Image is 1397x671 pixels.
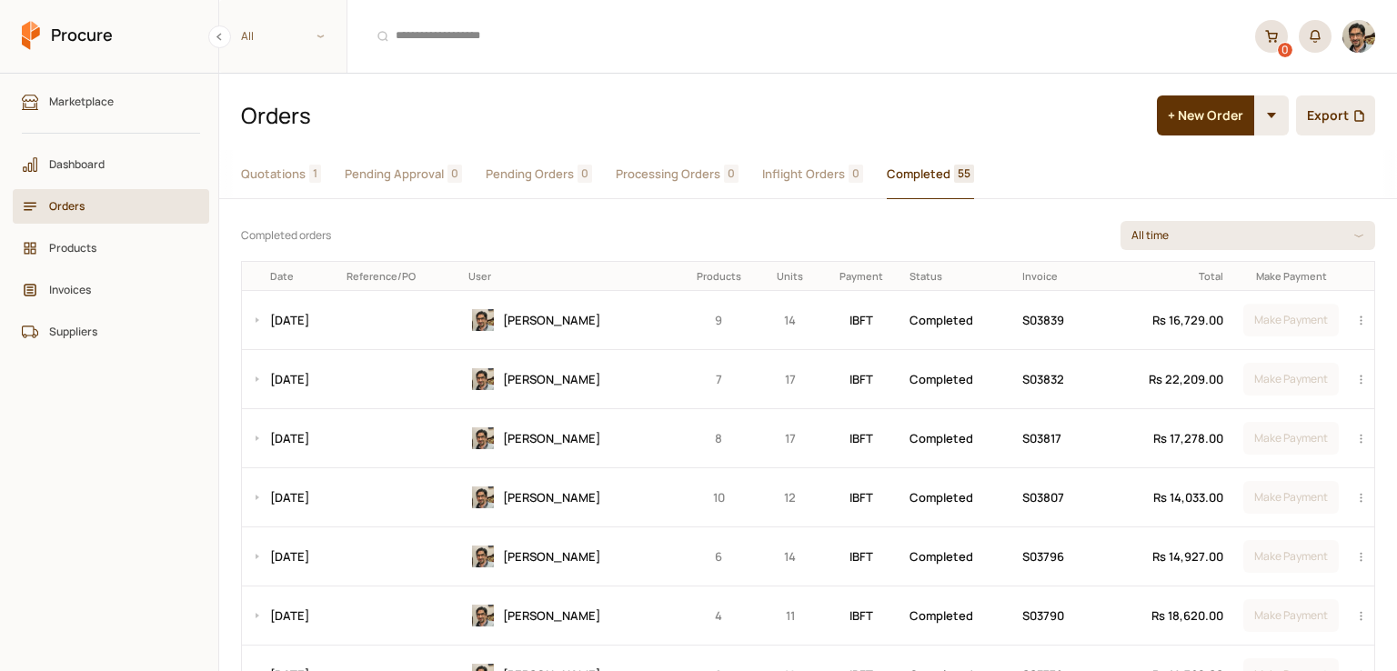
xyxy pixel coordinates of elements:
[826,488,897,507] p: IBFT on Delivery
[682,311,754,330] p: 9
[826,429,897,448] p: IBFT on Delivery
[1157,95,1254,135] button: + New Order
[826,606,897,626] p: IBFT on Delivery
[768,370,813,389] p: 17
[1016,527,1100,586] td: S03796
[1230,261,1353,290] th: Make Payment
[503,548,600,565] span: [PERSON_NAME]
[826,311,897,330] p: IBFT on Delivery
[1243,481,1339,514] button: Make Payment
[1016,409,1100,468] td: S03817
[768,311,813,330] p: 14
[616,165,720,184] span: Processing Orders
[1016,468,1100,527] td: S03807
[826,547,897,566] p: IBFT on Delivery
[1243,304,1339,336] button: Make Payment
[49,239,186,256] span: Products
[903,527,1017,586] td: Completed
[22,21,113,52] a: Procure
[462,261,677,290] th: User
[49,155,186,173] span: Dashboard
[903,409,1017,468] td: Completed
[1100,261,1229,290] th: Total
[768,488,813,507] p: 12
[468,305,670,335] div: Fawad Qureshi
[903,468,1017,527] td: Completed
[682,429,754,448] p: 8
[887,165,950,184] span: Completed
[13,273,209,307] a: Invoices
[761,261,819,290] th: Units
[345,165,444,184] span: Pending Approval
[264,261,341,290] th: Date
[1278,43,1292,57] div: 0
[1016,291,1100,350] td: S03839
[13,231,209,265] a: Products
[849,165,863,183] span: 0
[1100,586,1229,646] td: Rs 18,620.00
[49,93,186,110] span: Marketplace
[503,312,600,328] span: [PERSON_NAME]
[49,281,186,298] span: Invoices
[503,430,600,446] span: [PERSON_NAME]
[49,323,186,340] span: Suppliers
[270,548,309,565] a: [DATE]
[270,430,309,446] a: [DATE]
[819,261,903,290] th: Payment
[1016,261,1100,290] th: Invoice
[682,370,754,389] p: 7
[503,607,600,624] span: [PERSON_NAME]
[1100,409,1229,468] td: Rs 17,278.00
[1100,468,1229,527] td: Rs 14,033.00
[1100,527,1229,586] td: Rs 14,927.00
[903,586,1017,646] td: Completed
[270,607,309,624] a: [DATE]
[447,165,462,183] span: 0
[468,424,670,453] div: Fawad Qureshi
[270,312,309,328] a: [DATE]
[358,14,1244,59] input: Products and Orders
[724,165,739,183] span: 0
[1016,586,1100,646] td: S03790
[1131,226,1172,244] p: All time
[1243,540,1339,573] button: Make Payment
[241,226,1101,244] p: Completed orders
[309,165,321,183] span: 1
[13,85,209,119] a: Marketplace
[13,315,209,349] a: Suppliers
[826,370,897,389] p: IBFT on Delivery
[486,165,574,184] span: Pending Orders
[1243,599,1339,632] button: Make Payment
[270,489,309,506] a: [DATE]
[578,165,592,183] span: 0
[51,24,113,46] span: Procure
[1296,95,1375,135] button: Export
[503,371,600,387] span: [PERSON_NAME]
[682,488,754,507] p: 10
[241,165,306,184] span: Quotations
[676,261,760,290] th: Products
[1121,221,1375,250] button: All time
[270,371,309,387] a: [DATE]
[468,483,670,512] div: Fawad Qureshi
[1100,291,1229,350] td: Rs 16,729.00
[1100,350,1229,409] td: Rs 22,209.00
[903,350,1017,409] td: Completed
[768,547,813,566] p: 14
[219,21,347,51] span: All
[768,429,813,448] p: 17
[768,606,813,626] p: 11
[13,189,209,224] a: Orders
[241,27,254,45] span: All
[241,100,1142,131] h1: Orders
[682,547,754,566] p: 6
[13,147,209,182] a: Dashboard
[49,197,186,215] span: Orders
[1016,350,1100,409] td: S03832
[468,542,670,571] div: Fawad Qureshi
[954,165,974,183] span: 55
[468,365,670,394] div: Fawad Qureshi
[340,261,461,290] th: Reference/PO
[903,291,1017,350] td: Completed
